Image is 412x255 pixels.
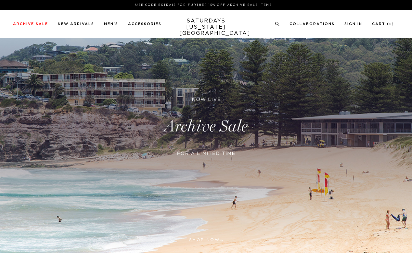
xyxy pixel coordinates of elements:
a: SATURDAYS[US_STATE][GEOGRAPHIC_DATA] [179,18,233,36]
a: Cart (0) [372,22,394,26]
a: Accessories [128,22,161,26]
a: Collaborations [290,22,335,26]
a: Sign In [344,22,362,26]
a: New Arrivals [58,22,94,26]
a: Archive Sale [13,22,48,26]
a: Men's [104,22,118,26]
small: 0 [389,23,392,26]
p: Use Code EXTRA15 for Further 15% Off Archive Sale Items [16,3,392,7]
